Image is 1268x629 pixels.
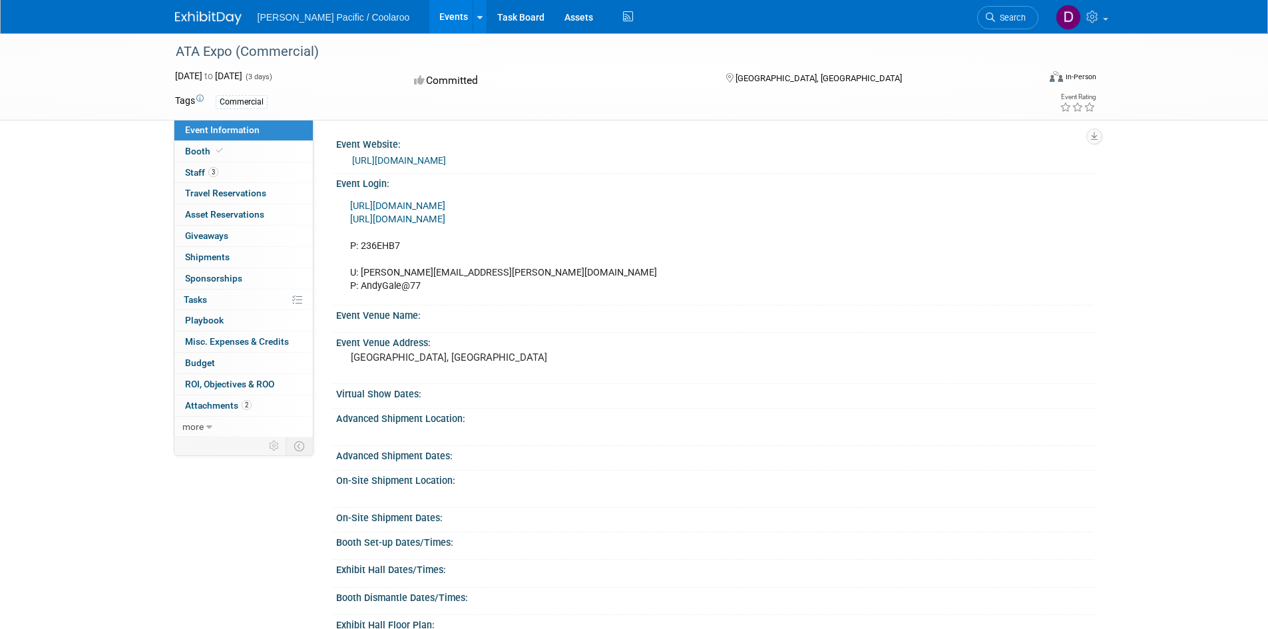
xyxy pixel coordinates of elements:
a: Misc. Expenses & Credits [174,331,313,352]
div: Booth Set-up Dates/Times: [336,532,1094,549]
a: Event Information [174,120,313,140]
a: Attachments2 [174,395,313,416]
div: Event Venue Address: [336,333,1094,349]
span: Misc. Expenses & Credits [185,336,289,347]
span: Tasks [184,294,207,305]
div: Event Website: [336,134,1094,151]
a: [URL][DOMAIN_NAME] [350,214,445,225]
a: Booth [174,141,313,162]
span: Search [995,13,1026,23]
span: Budget [185,357,215,368]
a: Search [977,6,1038,29]
i: Booth reservation complete [216,147,223,154]
span: Asset Reservations [185,209,264,220]
td: Toggle Event Tabs [286,437,313,455]
span: Playbook [185,315,224,325]
span: 3 [208,167,218,177]
span: Staff [185,167,218,178]
div: Exhibit Hall Dates/Times: [336,560,1094,576]
div: Commercial [216,95,268,109]
a: Shipments [174,247,313,268]
div: Advanced Shipment Location: [336,409,1094,425]
a: Tasks [174,290,313,310]
div: Virtual Show Dates: [336,384,1094,401]
div: P: 236EHB7 U: [PERSON_NAME][EMAIL_ADDRESS][PERSON_NAME][DOMAIN_NAME] P: AndyGale@77 [341,193,946,300]
div: On-Site Shipment Location: [336,471,1094,487]
pre: [GEOGRAPHIC_DATA], [GEOGRAPHIC_DATA] [351,351,637,363]
div: Event Format [960,69,1097,89]
a: Staff3 [174,162,313,183]
span: [PERSON_NAME] Pacific / Coolaroo [258,12,410,23]
img: Format-Inperson.png [1050,71,1063,82]
span: 2 [242,400,252,410]
a: more [174,417,313,437]
td: Tags [175,94,204,109]
span: (3 days) [244,73,272,81]
div: ATA Expo (Commercial) [171,40,1018,64]
span: Sponsorships [185,273,242,284]
div: On-Site Shipment Dates: [336,508,1094,524]
div: Committed [410,69,704,93]
div: Event Rating [1060,94,1096,101]
span: Event Information [185,124,260,135]
span: Travel Reservations [185,188,266,198]
div: Advanced Shipment Dates: [336,446,1094,463]
td: Personalize Event Tab Strip [263,437,286,455]
div: Booth Dismantle Dates/Times: [336,588,1094,604]
img: ExhibitDay [175,11,242,25]
span: to [202,71,215,81]
a: ROI, Objectives & ROO [174,374,313,395]
a: Budget [174,353,313,373]
div: Event Venue Name: [336,306,1094,322]
span: ROI, Objectives & ROO [185,379,274,389]
span: [GEOGRAPHIC_DATA], [GEOGRAPHIC_DATA] [736,73,902,83]
span: Booth [185,146,226,156]
span: Giveaways [185,230,228,241]
a: Asset Reservations [174,204,313,225]
a: Playbook [174,310,313,331]
span: Shipments [185,252,230,262]
a: Giveaways [174,226,313,246]
span: Attachments [185,400,252,411]
div: In-Person [1065,72,1096,82]
div: Event Login: [336,174,1094,190]
a: Travel Reservations [174,183,313,204]
a: Sponsorships [174,268,313,289]
span: [DATE] [DATE] [175,71,242,81]
span: more [182,421,204,432]
a: [URL][DOMAIN_NAME] [352,155,446,166]
a: [URL][DOMAIN_NAME] [350,200,445,212]
img: Derek Johnson [1056,5,1081,30]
